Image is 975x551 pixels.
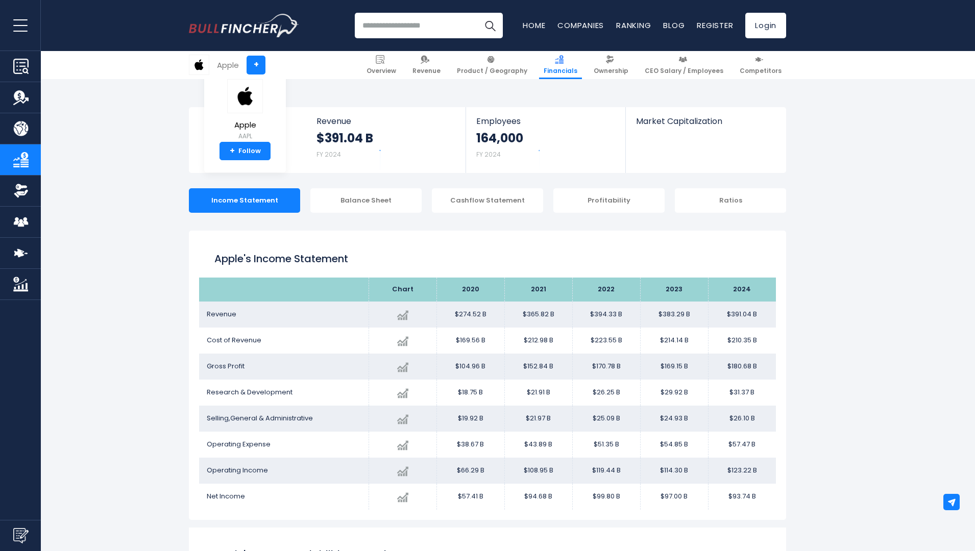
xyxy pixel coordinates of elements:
[626,107,785,143] a: Market Capitalization
[640,51,728,79] a: CEO Salary / Employees
[708,354,776,380] td: $180.68 B
[408,51,445,79] a: Revenue
[553,188,665,213] div: Profitability
[189,14,299,37] img: Bullfincher logo
[708,380,776,406] td: $31.37 B
[616,20,651,31] a: Ranking
[189,188,300,213] div: Income Statement
[13,183,29,198] img: Ownership
[436,484,504,510] td: $57.41 B
[640,380,708,406] td: $29.92 B
[745,13,786,38] a: Login
[207,335,261,345] span: Cost of Revenue
[645,67,723,75] span: CEO Salary / Employees
[544,67,577,75] span: Financials
[504,406,572,432] td: $21.97 B
[436,458,504,484] td: $66.29 B
[207,413,313,423] span: Selling,General & Administrative
[476,150,501,159] small: FY 2024
[640,328,708,354] td: $214.14 B
[247,56,265,74] a: +
[432,188,543,213] div: Cashflow Statement
[640,278,708,302] th: 2023
[316,130,373,146] strong: $391.04 B
[207,387,292,397] span: Research & Development
[504,302,572,328] td: $365.82 B
[640,354,708,380] td: $169.15 B
[214,251,761,266] h1: Apple's Income Statement
[227,121,263,130] span: Apple
[466,107,625,173] a: Employees 164,000 FY 2024
[316,116,456,126] span: Revenue
[504,328,572,354] td: $212.98 B
[572,278,640,302] th: 2022
[708,328,776,354] td: $210.35 B
[708,302,776,328] td: $391.04 B
[589,51,633,79] a: Ownership
[557,20,604,31] a: Companies
[697,20,733,31] a: Register
[708,278,776,302] th: 2024
[572,432,640,458] td: $51.35 B
[207,361,245,371] span: Gross Profit
[640,432,708,458] td: $54.85 B
[504,458,572,484] td: $108.95 B
[477,13,503,38] button: Search
[572,458,640,484] td: $119.44 B
[457,67,527,75] span: Product / Geography
[708,406,776,432] td: $26.10 B
[189,55,209,74] img: AAPL logo
[708,432,776,458] td: $57.47 B
[708,458,776,484] td: $123.22 B
[663,20,685,31] a: Blog
[217,59,239,71] div: Apple
[572,354,640,380] td: $170.78 B
[207,491,245,501] span: Net Income
[640,302,708,328] td: $383.29 B
[436,432,504,458] td: $38.67 B
[572,406,640,432] td: $25.09 B
[504,380,572,406] td: $21.91 B
[436,354,504,380] td: $104.96 B
[310,188,422,213] div: Balance Sheet
[316,150,341,159] small: FY 2024
[207,439,271,449] span: Operating Expense
[523,20,545,31] a: Home
[436,278,504,302] th: 2020
[476,130,523,146] strong: 164,000
[636,116,775,126] span: Market Capitalization
[740,67,782,75] span: Competitors
[708,484,776,510] td: $93.74 B
[436,406,504,432] td: $19.92 B
[367,67,396,75] span: Overview
[207,309,236,319] span: Revenue
[362,51,401,79] a: Overview
[572,328,640,354] td: $223.55 B
[640,406,708,432] td: $24.93 B
[504,278,572,302] th: 2021
[675,188,786,213] div: Ratios
[539,51,582,79] a: Financials
[436,380,504,406] td: $18.75 B
[572,484,640,510] td: $99.80 B
[504,484,572,510] td: $94.68 B
[504,432,572,458] td: $43.89 B
[369,278,436,302] th: Chart
[207,465,268,475] span: Operating Income
[572,302,640,328] td: $394.33 B
[640,484,708,510] td: $97.00 B
[504,354,572,380] td: $152.84 B
[412,67,441,75] span: Revenue
[230,146,235,156] strong: +
[476,116,615,126] span: Employees
[436,328,504,354] td: $169.56 B
[735,51,786,79] a: Competitors
[572,380,640,406] td: $26.25 B
[227,79,263,113] img: AAPL logo
[306,107,466,173] a: Revenue $391.04 B FY 2024
[227,79,263,142] a: Apple AAPL
[436,302,504,328] td: $274.52 B
[227,132,263,141] small: AAPL
[452,51,532,79] a: Product / Geography
[640,458,708,484] td: $114.30 B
